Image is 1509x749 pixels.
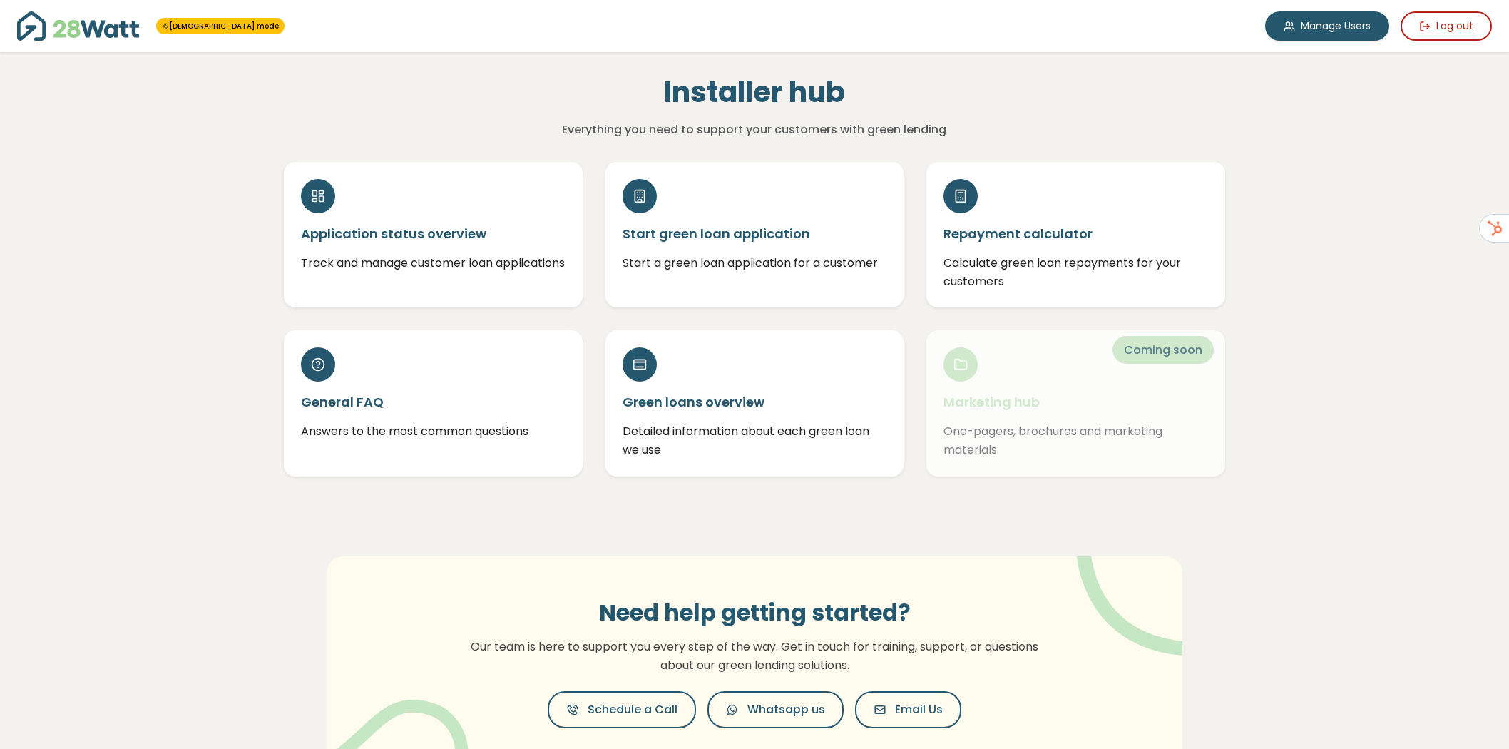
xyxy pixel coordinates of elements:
[462,638,1047,674] p: Our team is here to support you every step of the way. Get in touch for training, support, or que...
[444,75,1064,109] h1: Installer hub
[623,225,887,243] h5: Start green loan application
[548,691,696,728] button: Schedule a Call
[301,225,566,243] h5: Application status overview
[855,691,961,728] button: Email Us
[444,121,1064,139] p: Everything you need to support your customers with green lending
[1039,517,1225,656] img: vector
[1112,336,1214,364] span: Coming soon
[943,393,1208,411] h5: Marketing hub
[1401,11,1492,41] button: Log out
[943,225,1208,243] h5: Repayment calculator
[747,701,825,718] span: Whatsapp us
[943,254,1208,290] p: Calculate green loan repayments for your customers
[707,691,844,728] button: Whatsapp us
[623,422,887,459] p: Detailed information about each green loan we use
[17,11,139,41] img: 28Watt
[301,393,566,411] h5: General FAQ
[943,422,1208,459] p: One-pagers, brochures and marketing materials
[301,422,566,441] p: Answers to the most common questions
[162,21,279,31] a: [DEMOGRAPHIC_DATA] mode
[462,599,1047,626] h3: Need help getting started?
[588,701,677,718] span: Schedule a Call
[1265,11,1389,41] a: Manage Users
[301,254,566,272] p: Track and manage customer loan applications
[623,254,887,272] p: Start a green loan application for a customer
[895,701,943,718] span: Email Us
[623,393,887,411] h5: Green loans overview
[156,18,285,34] span: You're in 28Watt mode - full access to all features!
